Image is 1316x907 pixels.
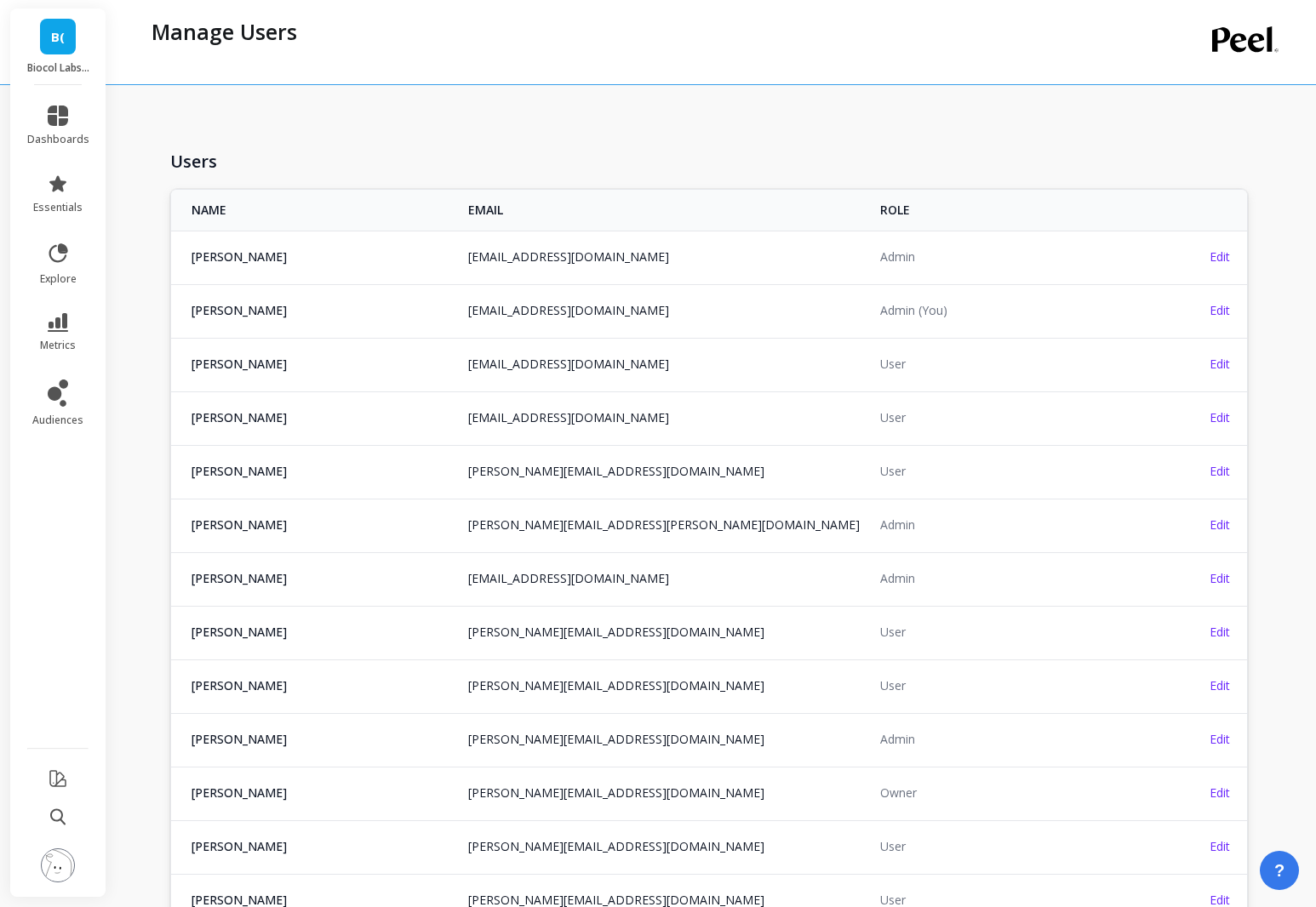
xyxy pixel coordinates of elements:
[192,677,448,694] span: [PERSON_NAME]
[468,356,669,372] a: [EMAIL_ADDRESS][DOMAIN_NAME]
[1210,677,1230,693] span: Edit
[1210,302,1230,318] span: Edit
[468,677,764,693] a: [PERSON_NAME][EMAIL_ADDRESS][DOMAIN_NAME]
[870,231,1150,282] td: Admin
[32,414,83,427] span: audiences
[33,201,83,214] span: essentials
[468,731,764,747] a: [PERSON_NAME][EMAIL_ADDRESS][DOMAIN_NAME]
[870,713,1150,765] td: Admin
[40,339,76,352] span: metrics
[192,248,448,265] span: [PERSON_NAME]
[870,767,1150,819] td: Owner
[1210,463,1230,479] span: Edit
[468,570,669,586] a: [EMAIL_ADDRESS][DOMAIN_NAME]
[468,248,669,265] a: [EMAIL_ADDRESS][DOMAIN_NAME]
[1210,838,1230,854] span: Edit
[192,302,448,319] span: [PERSON_NAME]
[51,27,65,47] span: B(
[1210,784,1230,801] span: Edit
[870,391,1150,443] td: User
[192,731,448,748] span: [PERSON_NAME]
[192,570,448,587] span: [PERSON_NAME]
[468,516,860,533] a: [PERSON_NAME][EMAIL_ADDRESS][PERSON_NAME][DOMAIN_NAME]
[192,516,448,533] span: [PERSON_NAME]
[1210,248,1230,265] span: Edit
[192,784,448,801] span: [PERSON_NAME]
[1210,516,1230,533] span: Edit
[870,606,1150,658] td: User
[192,356,448,373] span: [PERSON_NAME]
[870,190,1150,231] th: ROLE
[192,838,448,855] span: [PERSON_NAME]
[192,409,448,426] span: [PERSON_NAME]
[171,190,458,231] th: NAME
[468,302,669,318] a: [EMAIL_ADDRESS][DOMAIN_NAME]
[152,17,297,46] p: Manage Users
[1210,356,1230,372] span: Edit
[1210,409,1230,425] span: Edit
[1274,859,1285,882] span: ?
[468,463,764,479] a: [PERSON_NAME][EMAIL_ADDRESS][DOMAIN_NAME]
[1210,624,1230,640] span: Edit
[27,61,89,75] p: Biocol Labs (US)
[870,284,1150,336] td: Admin (You)
[870,445,1150,497] td: User
[468,784,764,801] a: [PERSON_NAME][EMAIL_ADDRESS][DOMAIN_NAME]
[1210,570,1230,586] span: Edit
[870,499,1150,550] td: Admin
[170,150,1248,174] h1: Users
[870,659,1150,711] td: User
[1210,731,1230,747] span: Edit
[870,338,1150,390] td: User
[40,272,77,286] span: explore
[468,409,669,425] a: [EMAIL_ADDRESS][DOMAIN_NAME]
[192,624,448,641] span: [PERSON_NAME]
[1260,851,1299,890] button: ?
[458,190,870,231] th: EMAIL
[870,820,1150,872] td: User
[468,624,764,640] a: [PERSON_NAME][EMAIL_ADDRESS][DOMAIN_NAME]
[468,838,764,854] a: [PERSON_NAME][EMAIL_ADDRESS][DOMAIN_NAME]
[41,848,75,882] img: profile picture
[870,552,1150,604] td: Admin
[192,463,448,480] span: [PERSON_NAME]
[27,133,89,146] span: dashboards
